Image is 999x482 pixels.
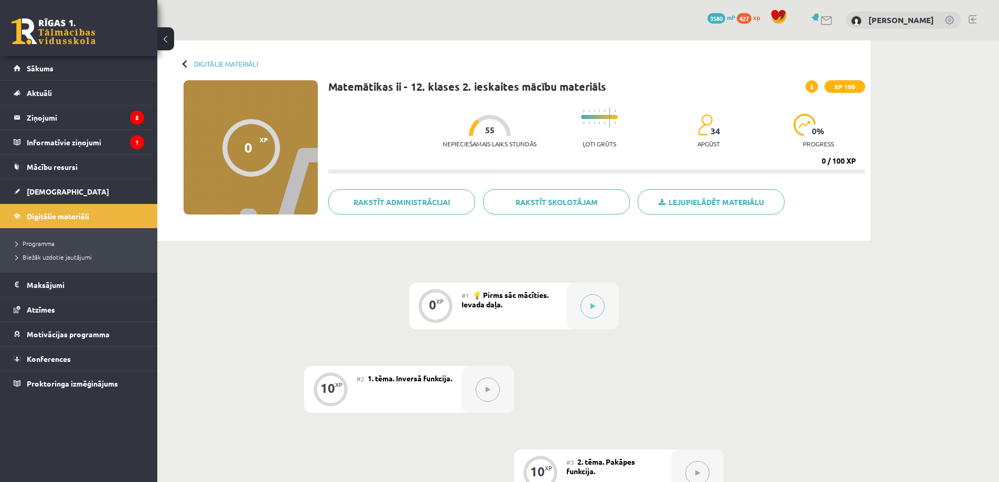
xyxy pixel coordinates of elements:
img: icon-short-line-57e1e144782c952c97e751825c79c345078a6d821885a25fce030b3d8c18986b.svg [588,110,589,112]
a: Informatīvie ziņojumi1 [14,130,144,154]
p: Nepieciešamais laiks stundās [443,140,536,147]
a: 427 xp [737,13,765,22]
a: Rakstīt administrācijai [328,189,475,215]
i: 5 [130,111,144,125]
p: Ļoti grūts [583,140,616,147]
span: 427 [737,13,751,24]
span: xp [753,13,760,22]
a: Programma [16,239,147,248]
span: 💡 Pirms sāc mācīties. Ievada daļa. [461,290,549,309]
div: 0 [244,140,252,155]
a: Motivācijas programma [14,322,144,346]
span: 0 % [812,126,825,136]
legend: Maksājumi [27,273,144,297]
span: Konferences [27,354,71,363]
div: XP [436,298,444,304]
legend: Ziņojumi [27,105,144,130]
div: XP [545,465,552,471]
img: icon-short-line-57e1e144782c952c97e751825c79c345078a6d821885a25fce030b3d8c18986b.svg [599,122,600,124]
img: icon-short-line-57e1e144782c952c97e751825c79c345078a6d821885a25fce030b3d8c18986b.svg [615,122,616,124]
span: Aktuāli [27,88,52,98]
p: apgūst [697,140,720,147]
div: 0 [429,300,436,309]
span: XP [260,136,268,143]
a: Proktoringa izmēģinājums [14,371,144,395]
i: 1 [130,135,144,149]
div: 10 [320,383,335,393]
span: Proktoringa izmēģinājums [27,379,118,388]
div: 10 [530,467,545,476]
img: icon-short-line-57e1e144782c952c97e751825c79c345078a6d821885a25fce030b3d8c18986b.svg [604,122,605,124]
span: Programma [16,239,55,248]
img: students-c634bb4e5e11cddfef0936a35e636f08e4e9abd3cc4e673bd6f9a4125e45ecb1.svg [697,114,713,136]
a: Mācību resursi [14,155,144,179]
img: icon-short-line-57e1e144782c952c97e751825c79c345078a6d821885a25fce030b3d8c18986b.svg [594,110,595,112]
span: 3580 [707,13,725,24]
img: icon-short-line-57e1e144782c952c97e751825c79c345078a6d821885a25fce030b3d8c18986b.svg [615,110,616,112]
a: Aktuāli [14,81,144,105]
span: Motivācijas programma [27,329,110,339]
span: Mācību resursi [27,162,78,172]
span: XP 100 [824,80,865,93]
span: #1 [461,291,469,299]
span: #2 [357,374,364,383]
p: progress [803,140,834,147]
span: [DEMOGRAPHIC_DATA] [27,187,109,196]
span: 34 [711,126,720,136]
a: Biežāk uzdotie jautājumi [16,252,147,262]
a: Digitālie materiāli [194,60,258,68]
div: XP [335,382,342,388]
img: icon-short-line-57e1e144782c952c97e751825c79c345078a6d821885a25fce030b3d8c18986b.svg [583,110,584,112]
img: icon-short-line-57e1e144782c952c97e751825c79c345078a6d821885a25fce030b3d8c18986b.svg [583,122,584,124]
span: 55 [485,125,495,135]
img: icon-short-line-57e1e144782c952c97e751825c79c345078a6d821885a25fce030b3d8c18986b.svg [604,110,605,112]
a: [PERSON_NAME] [868,15,934,25]
span: Sākums [27,63,53,73]
img: icon-short-line-57e1e144782c952c97e751825c79c345078a6d821885a25fce030b3d8c18986b.svg [594,122,595,124]
legend: Informatīvie ziņojumi [27,130,144,154]
a: Rakstīt skolotājam [483,189,630,215]
a: [DEMOGRAPHIC_DATA] [14,179,144,203]
a: Lejupielādēt materiālu [638,189,785,215]
img: icon-progress-161ccf0a02000e728c5f80fcf4c31c7af3da0e1684b2b1d7c360e028c24a22f1.svg [793,114,816,136]
span: Digitālie materiāli [27,211,89,221]
span: 1. tēma. Inversā funkcija. [368,373,452,383]
img: Kristaps Dāvis Gailītis [851,16,862,26]
a: Sākums [14,56,144,80]
h1: Matemātikas ii - 12. klases 2. ieskaites mācību materiāls [328,80,606,93]
a: Konferences [14,347,144,371]
img: icon-short-line-57e1e144782c952c97e751825c79c345078a6d821885a25fce030b3d8c18986b.svg [599,110,600,112]
span: 2. tēma. Pakāpes funkcija. [566,457,635,476]
img: icon-long-line-d9ea69661e0d244f92f715978eff75569469978d946b2353a9bb055b3ed8787d.svg [609,107,610,127]
span: #3 [566,458,574,466]
img: icon-short-line-57e1e144782c952c97e751825c79c345078a6d821885a25fce030b3d8c18986b.svg [588,122,589,124]
span: mP [727,13,735,22]
a: Atzīmes [14,297,144,322]
span: Biežāk uzdotie jautājumi [16,253,92,261]
a: Ziņojumi5 [14,105,144,130]
a: Rīgas 1. Tālmācības vidusskola [12,18,95,45]
a: 3580 mP [707,13,735,22]
a: Maksājumi [14,273,144,297]
a: Digitālie materiāli [14,204,144,228]
span: Atzīmes [27,305,55,314]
